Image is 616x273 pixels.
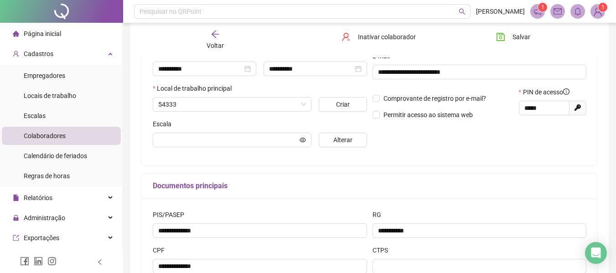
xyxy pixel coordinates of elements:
[585,242,607,264] div: Open Intercom Messenger
[153,83,238,93] label: Local de trabalho principal
[574,7,582,15] span: bell
[541,4,544,10] span: 1
[24,214,65,221] span: Administração
[598,3,607,12] sup: Atualize o seu contato no menu Meus Dados
[591,5,605,18] img: 89309
[24,194,52,201] span: Relatórios
[13,215,19,221] span: lock
[24,72,65,79] span: Empregadores
[97,259,103,265] span: left
[383,111,473,118] span: Permitir acesso ao sistema web
[358,32,416,42] span: Inativar colaborador
[24,234,59,242] span: Exportações
[333,135,352,145] span: Alterar
[373,245,394,255] label: CTPS
[13,235,19,241] span: export
[13,31,19,37] span: home
[153,180,586,191] h5: Documentos principais
[24,152,87,160] span: Calendário de feriados
[538,3,547,12] sup: 1
[153,119,177,129] label: Escala
[300,137,306,143] span: eye
[523,87,569,97] span: PIN de acesso
[459,8,466,15] span: search
[20,257,29,266] span: facebook
[476,6,525,16] span: [PERSON_NAME]
[319,133,367,147] button: Alterar
[335,30,423,44] button: Inativar colaborador
[512,32,530,42] span: Salvar
[47,257,57,266] span: instagram
[533,7,542,15] span: notification
[489,30,537,44] button: Salvar
[601,4,605,10] span: 1
[319,97,367,112] button: Criar
[24,112,46,119] span: Escalas
[13,51,19,57] span: user-add
[383,95,486,102] span: Comprovante de registro por e-mail?
[211,30,220,39] span: arrow-left
[342,32,351,41] span: user-delete
[336,99,350,109] span: Criar
[158,98,306,111] span: 54333
[496,32,505,41] span: save
[24,30,61,37] span: Página inicial
[207,42,224,49] span: Voltar
[13,195,19,201] span: file
[24,172,70,180] span: Regras de horas
[24,92,76,99] span: Locais de trabalho
[24,132,66,139] span: Colaboradores
[563,88,569,95] span: info-circle
[153,245,171,255] label: CPF
[24,50,53,57] span: Cadastros
[554,7,562,15] span: mail
[153,210,190,220] label: PIS/PASEP
[373,210,387,220] label: RG
[34,257,43,266] span: linkedin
